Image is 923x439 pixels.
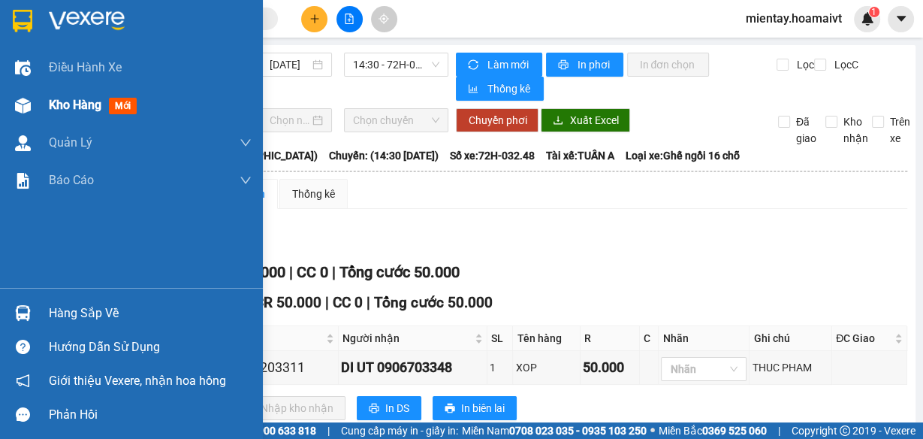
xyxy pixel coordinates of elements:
span: 1 [871,7,876,17]
img: warehouse-icon [15,305,31,321]
span: Thống kê [487,80,532,97]
span: Gửi: [13,14,36,30]
div: 1 [490,359,510,376]
span: message [16,407,30,422]
th: SL [487,326,513,351]
span: mientay.hoamaivt [734,9,854,28]
img: logo-vxr [13,10,32,32]
span: printer [369,403,379,415]
div: Hướng dẫn sử dụng [49,336,252,359]
span: Làm mới [487,56,530,73]
span: bar-chart [468,83,481,95]
div: Nhơn Trạch [139,13,268,31]
span: Báo cáo [49,171,94,189]
button: printerIn biên lai [433,396,517,420]
span: Tổng cước 50.000 [374,294,493,311]
div: DI UT 0906703348 [341,357,484,378]
span: Loại xe: Ghế ngồi 16 chỗ [626,147,740,164]
div: PV Miền Tây [13,13,128,31]
button: syncLàm mới [456,53,542,77]
span: | [366,294,370,311]
span: Tổng cước 50.000 [339,263,459,281]
span: notification [16,374,30,388]
button: downloadNhập kho nhận [232,396,345,420]
div: THUC PHAM [752,359,829,376]
button: caret-down [888,6,914,32]
span: down [240,137,252,149]
span: | [327,422,330,439]
div: XOP [515,359,577,376]
span: ĐC Giao [836,330,891,347]
sup: 1 [869,7,879,17]
span: copyright [840,425,850,436]
input: 12/08/2025 [270,56,309,73]
span: Số xe: 72H-032.48 [450,147,535,164]
span: plus [309,14,320,24]
span: CR 50.000 [255,294,321,311]
span: CC 0 [333,294,363,311]
span: Quản Lý [49,133,92,152]
button: plus [301,6,327,32]
span: Cung cấp máy in - giấy in: [341,422,458,439]
div: 50.000 [583,357,637,378]
span: Chuyến: (14:30 [DATE]) [329,147,439,164]
img: warehouse-icon [15,98,31,114]
span: Tài xế: TUẤN A [546,147,614,164]
div: Thống kê [292,186,335,202]
span: question-circle [16,340,30,354]
span: | [288,263,292,281]
span: printer [558,59,571,71]
strong: 0708 023 035 - 0935 103 250 [509,425,647,437]
button: file-add [336,6,363,32]
div: a binh [139,31,268,49]
div: Nhãn [662,330,745,347]
span: download [553,115,563,127]
span: mới [109,98,137,114]
span: In biên lai [461,400,505,416]
strong: 0369 525 060 [702,425,767,437]
span: caret-down [894,12,908,26]
div: Hàng sắp về [49,302,252,325]
span: In DS [385,400,409,416]
div: a.Hoàng HM [13,31,128,49]
img: icon-new-feature [861,12,874,26]
span: Miền Bắc [659,422,767,439]
button: downloadXuất Excel [541,108,630,132]
span: CC 0 [296,263,327,281]
th: Tên hàng [513,326,580,351]
button: aim [371,6,397,32]
button: printerIn DS [357,396,421,420]
img: warehouse-icon [15,60,31,76]
img: solution-icon [15,173,31,189]
span: Trên xe [884,114,916,147]
span: Người nhận [342,330,472,347]
span: Chọn chuyến [353,109,440,132]
span: Lọc C [828,56,861,73]
span: | [331,263,335,281]
span: In phơi [577,56,611,73]
span: Giới thiệu Vexere, nhận hoa hồng [49,371,226,390]
span: Kho hàng [49,98,101,112]
span: | [325,294,329,311]
span: Lọc R [791,56,823,73]
div: 09081536851 [13,49,128,70]
div: Phản hồi [49,404,252,426]
div: 0797857322 [139,49,268,70]
span: Đã giao [790,114,822,147]
span: Nhận: [139,14,175,30]
span: down [240,174,252,186]
button: In đơn chọn [627,53,709,77]
button: bar-chartThống kê [456,77,544,101]
span: aim [379,14,389,24]
span: | [778,422,780,439]
span: ⚪️ [650,428,655,434]
th: C [640,326,659,351]
button: Chuyển phơi [456,108,538,132]
span: Miền Nam [462,422,647,439]
img: warehouse-icon [15,135,31,151]
th: R [581,326,640,351]
div: 0702626292 thuan [13,70,128,106]
span: Xuất Excel [569,112,618,129]
div: THƯ 0917203311 [198,357,336,378]
span: file-add [344,14,354,24]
